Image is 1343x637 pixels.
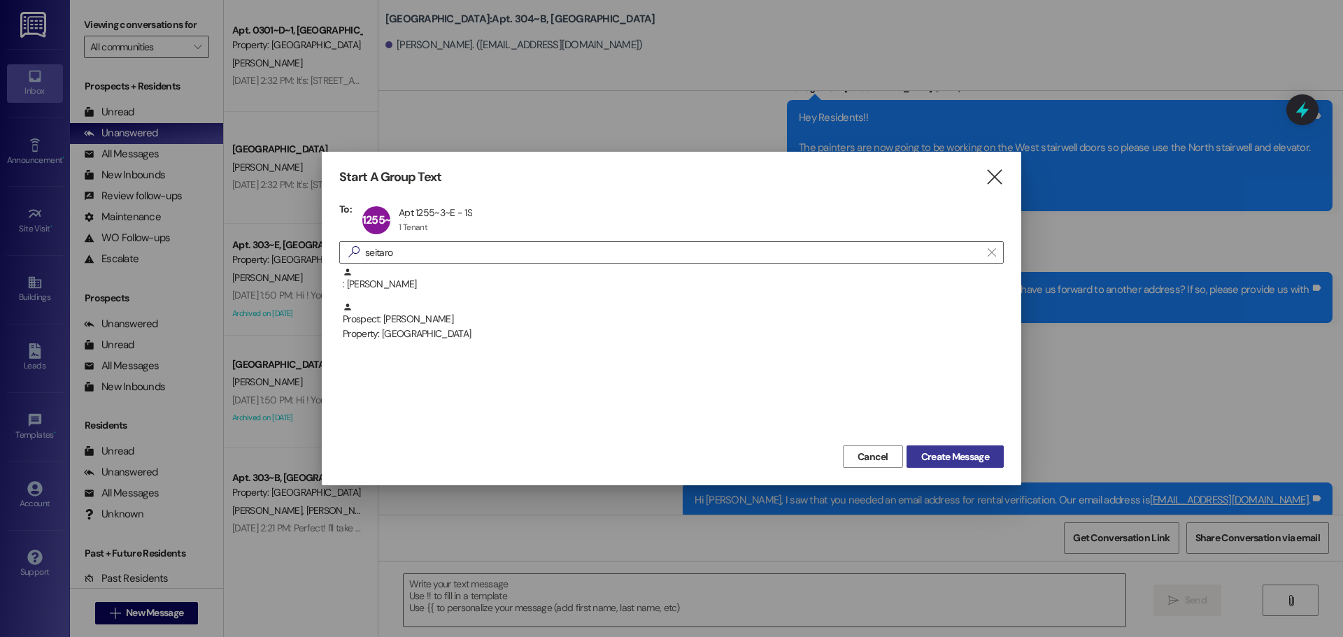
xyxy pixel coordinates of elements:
h3: Start A Group Text [339,169,441,185]
div: Prospect: [PERSON_NAME] [343,302,1004,342]
div: : [PERSON_NAME] [343,267,1004,292]
button: Create Message [907,445,1004,468]
div: Property: [GEOGRAPHIC_DATA] [343,327,1004,341]
div: 1 Tenant [399,222,427,233]
i:  [343,245,365,259]
h3: To: [339,203,352,215]
i:  [988,247,995,258]
div: : [PERSON_NAME] [339,267,1004,302]
span: 1255~3~E [362,213,408,227]
button: Clear text [981,242,1003,263]
button: Cancel [843,445,903,468]
span: Cancel [858,450,888,464]
input: Search for any contact or apartment [365,243,981,262]
i:  [985,170,1004,185]
div: Apt 1255~3~E - 1S [399,206,472,219]
div: Prospect: [PERSON_NAME]Property: [GEOGRAPHIC_DATA] [339,302,1004,337]
span: Create Message [921,450,989,464]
